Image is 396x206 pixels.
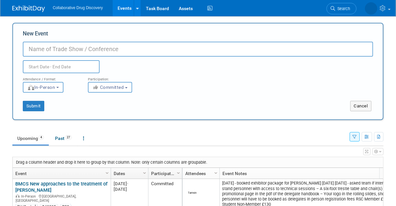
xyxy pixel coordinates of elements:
a: Event [15,168,106,179]
span: - [127,181,128,186]
img: In-Person Event [16,194,20,198]
a: Past27 [50,132,77,144]
a: Column Settings [104,168,111,178]
div: Participation: [88,73,143,82]
span: Column Settings [213,171,219,176]
input: Start Date - End Date [23,60,100,73]
span: In-Person [21,194,38,199]
button: In-Person [23,82,64,93]
img: Tamsin Lamont [189,182,196,190]
span: Column Settings [176,171,181,176]
a: Attendees [185,168,215,179]
input: Name of Trade Show / Conference [23,42,373,57]
img: ExhibitDay [12,6,45,12]
button: Committed [88,82,132,93]
div: [GEOGRAPHIC_DATA], [GEOGRAPHIC_DATA] [15,193,108,203]
span: Search [335,6,350,11]
div: Drag a column header and drop it here to group by that column. Note: only certain columns are gro... [13,157,383,168]
span: In-Person [27,85,55,90]
div: Tamsin Lamont [187,190,198,194]
div: [DATE] [114,181,145,186]
label: New Event [23,30,48,40]
a: Column Settings [141,168,148,178]
span: Column Settings [142,171,147,176]
a: Dates [114,168,144,179]
a: Search [327,3,357,14]
a: Participation [151,168,178,179]
a: BMCS New approaches to the treatment of [PERSON_NAME] [15,181,107,193]
img: Amanda Briggs [365,2,377,15]
div: [DATE] [114,186,145,192]
button: Cancel [350,101,372,111]
a: Upcoming4 [12,132,49,144]
span: 27 [65,135,72,140]
a: Column Settings [213,168,220,178]
button: Submit [23,101,44,111]
div: Attendance / Format: [23,73,78,82]
span: Committed [92,85,124,90]
span: 4 [38,135,44,140]
span: Collaborative Drug Discovery [53,6,103,10]
a: Column Settings [175,168,182,178]
span: Column Settings [105,171,110,176]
